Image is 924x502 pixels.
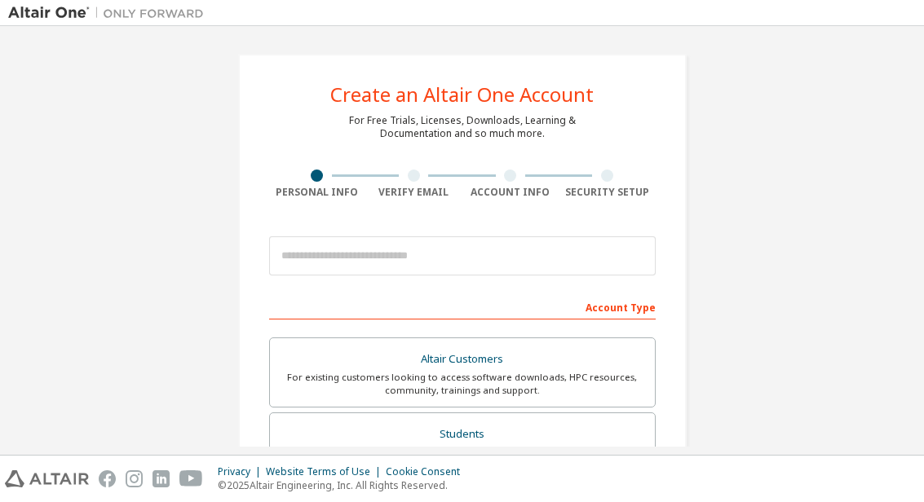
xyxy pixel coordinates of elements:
[266,465,386,478] div: Website Terms of Use
[218,478,470,492] p: © 2025 Altair Engineering, Inc. All Rights Reserved.
[218,465,266,478] div: Privacy
[280,371,645,397] div: For existing customers looking to access software downloads, HPC resources, community, trainings ...
[269,186,366,199] div: Personal Info
[153,470,170,487] img: linkedin.svg
[386,465,470,478] div: Cookie Consent
[280,423,645,446] div: Students
[349,114,576,140] div: For Free Trials, Licenses, Downloads, Learning & Documentation and so much more.
[330,85,594,104] div: Create an Altair One Account
[8,5,212,21] img: Altair One
[365,186,462,199] div: Verify Email
[99,470,116,487] img: facebook.svg
[269,293,656,319] div: Account Type
[462,186,559,199] div: Account Info
[179,470,203,487] img: youtube.svg
[280,446,645,472] div: For currently enrolled students looking to access the free Altair Student Edition bundle and all ...
[5,470,89,487] img: altair_logo.svg
[126,470,143,487] img: instagram.svg
[559,186,656,199] div: Security Setup
[280,348,645,371] div: Altair Customers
